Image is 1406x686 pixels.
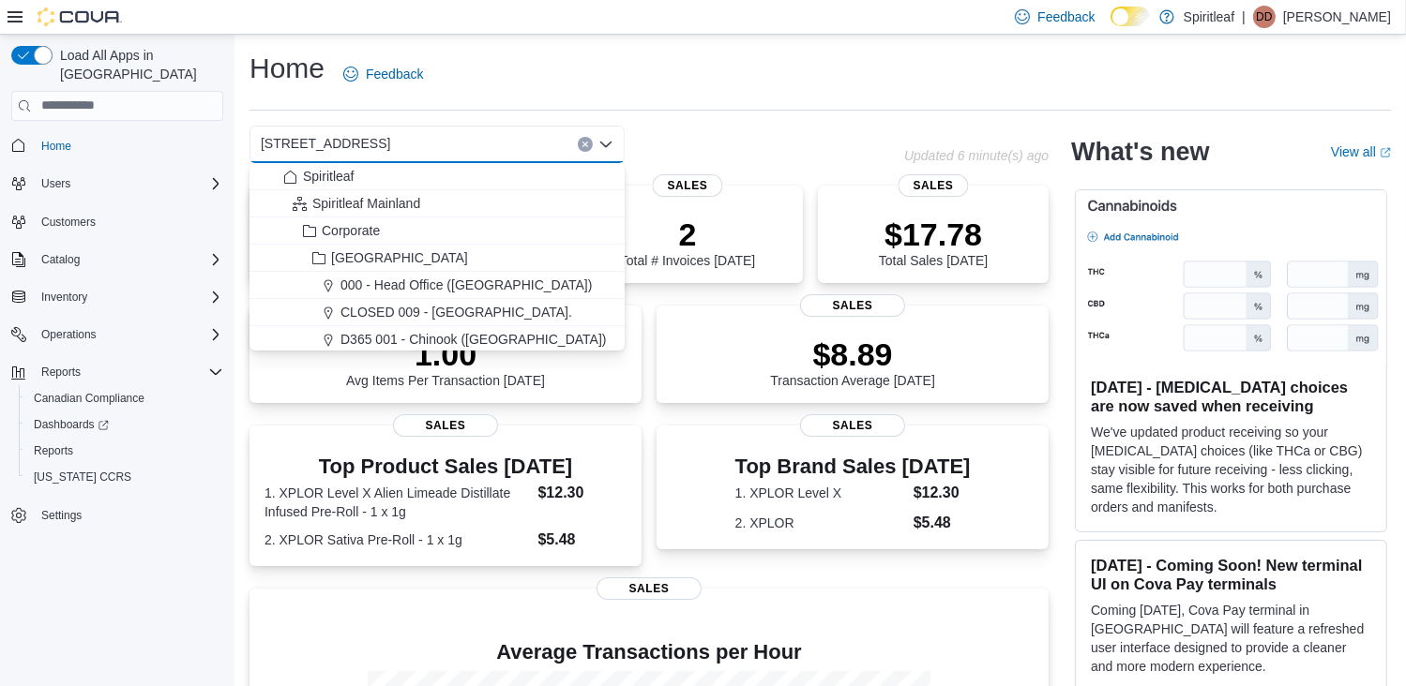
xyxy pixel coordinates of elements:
button: Home [4,132,231,159]
span: Load All Apps in [GEOGRAPHIC_DATA] [53,46,223,83]
h1: Home [249,50,325,87]
span: Sales [899,174,969,197]
button: Catalog [34,248,87,271]
img: Cova [38,7,122,26]
dd: $12.30 [538,482,627,504]
div: Total Sales [DATE] [879,216,988,268]
span: Canadian Compliance [34,391,144,406]
span: Washington CCRS [26,466,223,488]
h3: [DATE] - [MEDICAL_DATA] choices are now saved when receiving [1091,378,1371,415]
h3: Top Product Sales [DATE] [265,455,627,478]
span: Spiritleaf Mainland [312,194,420,213]
span: Canadian Compliance [26,387,223,410]
div: Total # Invoices [DATE] [620,216,755,268]
h2: What's new [1071,137,1209,167]
span: Operations [41,327,97,342]
dt: 1. XPLOR Level X Alien Limeade Distillate Infused Pre-Roll - 1 x 1g [265,484,531,521]
input: Dark Mode [1111,7,1150,26]
h4: Average Transactions per Hour [265,641,1034,664]
a: [US_STATE] CCRS [26,466,139,488]
span: Reports [34,443,73,458]
span: Operations [34,323,223,346]
a: Dashboards [19,411,231,438]
button: 000 - Head Office ([GEOGRAPHIC_DATA]) [249,272,625,299]
dd: $12.30 [914,482,971,504]
a: Dashboards [26,413,116,436]
span: Sales [800,294,905,317]
span: Users [41,176,70,191]
button: Operations [34,323,104,346]
span: Feedback [366,65,423,83]
p: | [1242,6,1246,28]
a: View allExternal link [1331,144,1391,159]
p: 1.00 [346,336,545,373]
span: Home [41,139,71,154]
span: Dashboards [34,417,109,432]
span: Reports [41,365,81,380]
button: Spiritleaf [249,163,625,190]
span: D365 001 - Chinook ([GEOGRAPHIC_DATA]) [340,330,606,349]
span: Customers [34,210,223,233]
span: Catalog [41,252,80,267]
span: Home [34,134,223,157]
button: [GEOGRAPHIC_DATA] [249,245,625,272]
span: Reports [26,440,223,462]
button: Reports [19,438,231,464]
span: Sales [653,174,723,197]
a: Canadian Compliance [26,387,152,410]
h3: [DATE] - Coming Soon! New terminal UI on Cova Pay terminals [1091,556,1371,593]
button: Clear input [578,137,593,152]
dd: $5.48 [914,512,971,534]
dt: 1. XPLOR Level X [735,484,906,502]
span: 000 - Head Office ([GEOGRAPHIC_DATA]) [340,276,592,294]
button: Inventory [4,284,231,310]
svg: External link [1380,147,1391,158]
p: $17.78 [879,216,988,253]
button: Canadian Compliance [19,385,231,411]
p: $8.89 [770,336,935,373]
span: Sales [597,577,702,600]
button: Users [4,171,231,197]
span: [US_STATE] CCRS [34,470,131,485]
button: [US_STATE] CCRS [19,464,231,490]
a: Settings [34,504,89,527]
button: Reports [34,361,88,383]
p: 2 [620,216,755,253]
span: DD [1256,6,1272,28]
span: Sales [393,414,498,437]
span: Reports [34,361,223,383]
button: Close list of options [598,137,613,152]
dd: $5.48 [538,529,627,551]
button: Inventory [34,286,95,308]
a: Customers [34,211,103,233]
button: Users [34,172,78,195]
button: CLOSED 009 - [GEOGRAPHIC_DATA]. [249,299,625,326]
a: Home [34,135,79,157]
div: Avg Items Per Transaction [DATE] [346,336,545,388]
span: Corporate [322,221,380,240]
button: Reports [4,359,231,385]
span: Catalog [34,248,223,271]
button: D365 001 - Chinook ([GEOGRAPHIC_DATA]) [249,326,625,353]
span: [GEOGRAPHIC_DATA] [331,248,468,267]
h3: Top Brand Sales [DATE] [735,455,971,478]
div: Transaction Average [DATE] [770,336,935,388]
span: Settings [41,508,82,523]
span: Spiritleaf [303,167,354,186]
nav: Complex example [11,125,223,578]
p: [PERSON_NAME] [1283,6,1391,28]
p: Updated 6 minute(s) ago [904,148,1049,163]
p: Coming [DATE], Cova Pay terminal in [GEOGRAPHIC_DATA] will feature a refreshed user interface des... [1091,601,1371,676]
span: Inventory [34,286,223,308]
span: Settings [34,503,223,527]
p: Spiritleaf [1184,6,1234,28]
span: Feedback [1037,7,1095,26]
div: Daniel D [1253,6,1276,28]
a: Feedback [336,55,431,93]
button: Catalog [4,246,231,273]
button: Spiritleaf Mainland [249,190,625,217]
a: Reports [26,440,81,462]
dt: 2. XPLOR [735,514,906,532]
span: Users [34,172,223,195]
span: Dark Mode [1111,26,1111,27]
